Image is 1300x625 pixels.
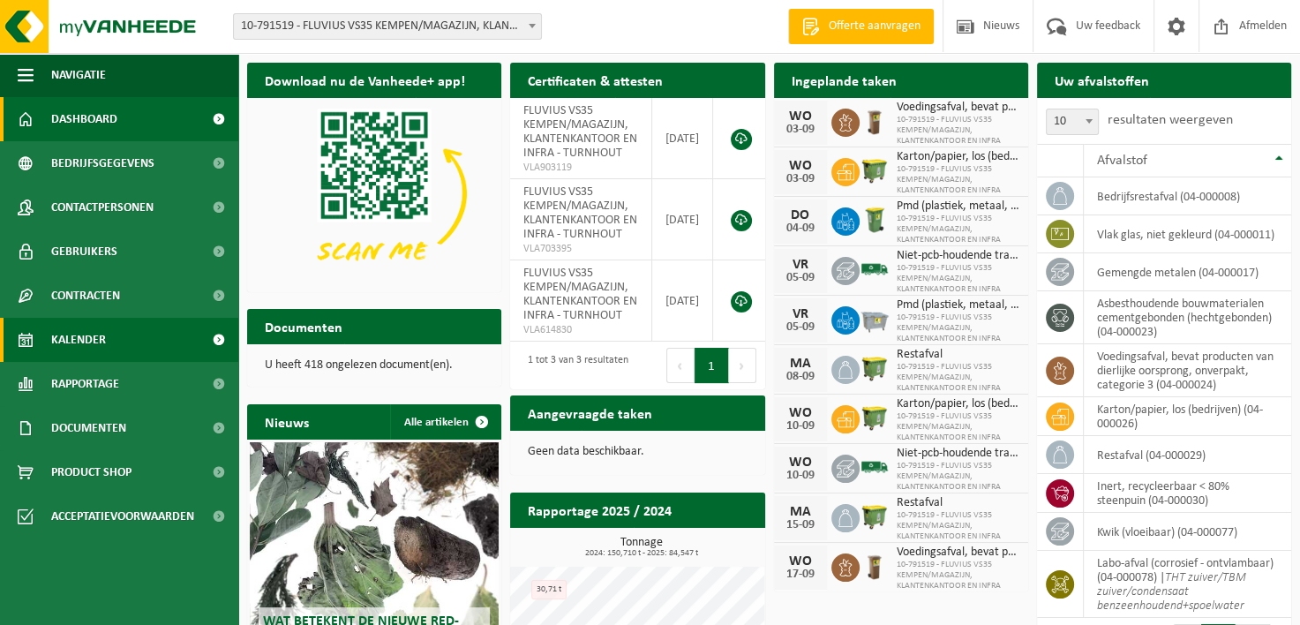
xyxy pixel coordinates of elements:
[523,104,637,160] span: FLUVIUS VS35 KEMPEN/MAGAZIJN, KLANTENKANTOOR EN INFRA - TURNHOUT
[1097,154,1147,168] span: Afvalstof
[519,537,764,558] h3: Tonnage
[666,348,695,383] button: Previous
[523,185,637,241] span: FLUVIUS VS35 KEMPEN/MAGAZIJN, KLANTENKANTOOR EN INFRA - TURNHOUT
[897,150,1019,164] span: Karton/papier, los (bedrijven)
[774,63,914,97] h2: Ingeplande taken
[531,580,567,599] div: 30,71 t
[824,18,925,35] span: Offerte aanvragen
[51,318,106,362] span: Kalender
[1084,215,1291,253] td: vlak glas, niet gekleurd (04-000011)
[247,404,327,439] h2: Nieuws
[897,510,1019,542] span: 10-791519 - FLUVIUS VS35 KEMPEN/MAGAZIJN, KLANTENKANTOOR EN INFRA
[695,348,729,383] button: 1
[783,519,818,531] div: 15-09
[51,185,154,230] span: Contactpersonen
[783,321,818,334] div: 05-09
[897,461,1019,493] span: 10-791519 - FLUVIUS VS35 KEMPEN/MAGAZIJN, KLANTENKANTOOR EN INFRA
[860,501,890,531] img: WB-1100-HPE-GN-50
[783,307,818,321] div: VR
[897,312,1019,344] span: 10-791519 - FLUVIUS VS35 KEMPEN/MAGAZIJN, KLANTENKANTOOR EN INFRA
[523,242,637,256] span: VLA703395
[783,222,818,235] div: 04-09
[783,272,818,284] div: 05-09
[234,14,541,39] span: 10-791519 - FLUVIUS VS35 KEMPEN/MAGAZIJN, KLANTENKANTOOR EN INFRA - TURNHOUT
[247,63,483,97] h2: Download nu de Vanheede+ app!
[51,53,106,97] span: Navigatie
[510,395,670,430] h2: Aangevraagde taken
[51,494,194,538] span: Acceptatievoorwaarden
[783,159,818,173] div: WO
[897,249,1019,263] span: Niet-pcb-houdende transformatoren alu/cu wikkelingen
[897,164,1019,196] span: 10-791519 - FLUVIUS VS35 KEMPEN/MAGAZIJN, KLANTENKANTOOR EN INFRA
[897,214,1019,245] span: 10-791519 - FLUVIUS VS35 KEMPEN/MAGAZIJN, KLANTENKANTOOR EN INFRA
[860,353,890,383] img: WB-1100-HPE-GN-50
[51,230,117,274] span: Gebruikers
[1084,551,1291,618] td: labo-afval (corrosief - ontvlambaar) (04-000078) |
[519,346,628,385] div: 1 tot 3 van 3 resultaten
[860,551,890,581] img: WB-0140-HPE-BN-01
[897,101,1019,115] span: Voedingsafval, bevat producten van dierlijke oorsprong, onverpakt, categorie 3
[783,109,818,124] div: WO
[51,362,119,406] span: Rapportage
[729,348,756,383] button: Next
[652,98,713,179] td: [DATE]
[1084,291,1291,344] td: asbesthoudende bouwmaterialen cementgebonden (hechtgebonden) (04-000023)
[265,359,484,372] p: U heeft 418 ongelezen document(en).
[1084,436,1291,474] td: restafval (04-000029)
[783,258,818,272] div: VR
[897,397,1019,411] span: Karton/papier, los (bedrijven)
[1097,571,1246,613] i: THT zuiver/TBM zuiver/condensaat benzeenhoudend+spoelwater
[519,549,764,558] span: 2024: 150,710 t - 2025: 84,547 t
[1084,344,1291,397] td: voedingsafval, bevat producten van dierlijke oorsprong, onverpakt, categorie 3 (04-000024)
[51,97,117,141] span: Dashboard
[897,263,1019,295] span: 10-791519 - FLUVIUS VS35 KEMPEN/MAGAZIJN, KLANTENKANTOOR EN INFRA
[390,404,500,440] a: Alle artikelen
[897,411,1019,443] span: 10-791519 - FLUVIUS VS35 KEMPEN/MAGAZIJN, KLANTENKANTOOR EN INFRA
[897,348,1019,362] span: Restafval
[783,470,818,482] div: 10-09
[51,406,126,450] span: Documenten
[783,208,818,222] div: DO
[783,173,818,185] div: 03-09
[652,260,713,342] td: [DATE]
[1084,513,1291,551] td: kwik (vloeibaar) (04-000077)
[897,115,1019,147] span: 10-791519 - FLUVIUS VS35 KEMPEN/MAGAZIJN, KLANTENKANTOOR EN INFRA
[783,371,818,383] div: 08-09
[860,205,890,235] img: WB-0240-HPE-GN-50
[523,161,637,175] span: VLA903119
[897,298,1019,312] span: Pmd (plastiek, metaal, drankkartons) (bedrijven)
[1046,109,1099,135] span: 10
[897,362,1019,394] span: 10-791519 - FLUVIUS VS35 KEMPEN/MAGAZIJN, KLANTENKANTOOR EN INFRA
[897,200,1019,214] span: Pmd (plastiek, metaal, drankkartons) (bedrijven)
[788,9,934,44] a: Offerte aanvragen
[523,323,637,337] span: VLA614830
[860,403,890,433] img: WB-1100-HPE-GN-50
[1047,109,1098,134] span: 10
[783,357,818,371] div: MA
[783,554,818,569] div: WO
[247,98,501,289] img: Download de VHEPlus App
[860,106,890,136] img: WB-0140-HPE-BN-01
[897,560,1019,591] span: 10-791519 - FLUVIUS VS35 KEMPEN/MAGAZIJN, KLANTENKANTOOR EN INFRA
[634,527,763,562] a: Bekijk rapportage
[523,267,637,322] span: FLUVIUS VS35 KEMPEN/MAGAZIJN, KLANTENKANTOOR EN INFRA - TURNHOUT
[897,546,1019,560] span: Voedingsafval, bevat producten van dierlijke oorsprong, onverpakt, categorie 3
[510,63,680,97] h2: Certificaten & attesten
[233,13,542,40] span: 10-791519 - FLUVIUS VS35 KEMPEN/MAGAZIJN, KLANTENKANTOOR EN INFRA - TURNHOUT
[860,304,890,334] img: WB-2500-GAL-GY-01
[1084,253,1291,291] td: gemengde metalen (04-000017)
[1084,474,1291,513] td: inert, recycleerbaar < 80% steenpuin (04-000030)
[1108,113,1233,127] label: resultaten weergeven
[51,141,154,185] span: Bedrijfsgegevens
[1084,397,1291,436] td: karton/papier, los (bedrijven) (04-000026)
[51,274,120,318] span: Contracten
[783,406,818,420] div: WO
[783,569,818,581] div: 17-09
[860,254,890,284] img: BL-SO-LV
[897,496,1019,510] span: Restafval
[860,452,890,482] img: BL-SO-LV
[510,493,689,527] h2: Rapportage 2025 / 2024
[860,155,890,185] img: WB-1100-HPE-GN-50
[247,309,360,343] h2: Documenten
[1084,177,1291,215] td: bedrijfsrestafval (04-000008)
